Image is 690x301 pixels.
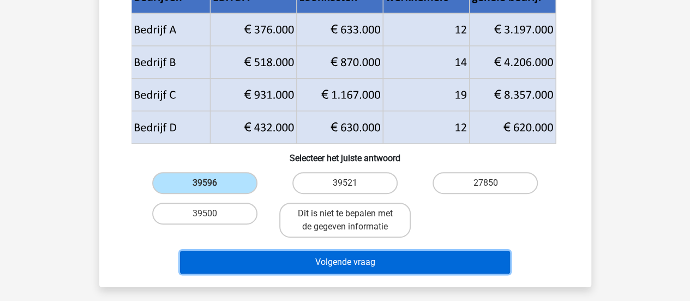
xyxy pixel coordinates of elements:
[279,203,411,238] label: Dit is niet te bepalen met de gegeven informatie
[152,172,257,194] label: 39596
[117,144,574,163] h6: Selecteer het juiste antwoord
[433,172,538,194] label: 27850
[180,251,510,274] button: Volgende vraag
[292,172,398,194] label: 39521
[152,203,257,225] label: 39500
